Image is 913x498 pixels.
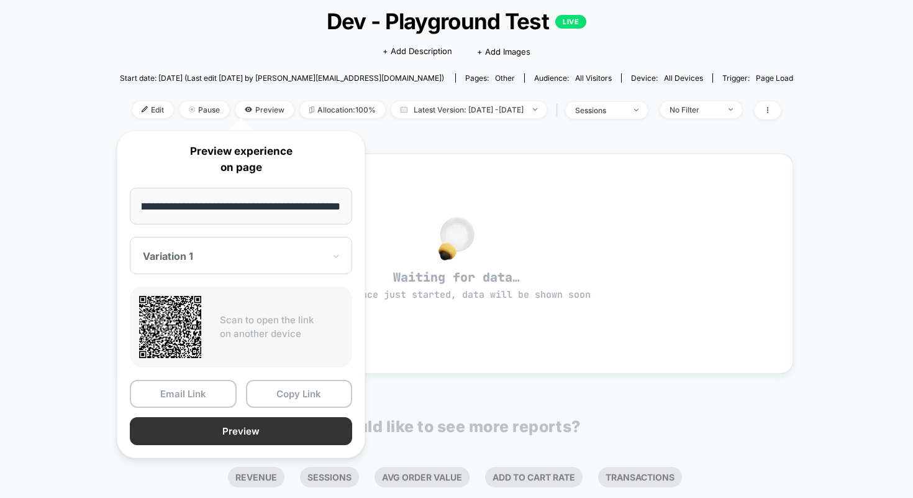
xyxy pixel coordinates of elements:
span: Page Load [756,73,793,83]
span: Edit [132,101,173,118]
span: other [495,73,515,83]
button: Preview [130,417,352,445]
img: end [189,106,195,113]
img: calendar [401,106,407,113]
span: All Visitors [575,73,612,83]
span: Device: [621,73,712,83]
div: Pages: [465,73,515,83]
span: + Add Images [477,47,530,57]
span: Waiting for data… [142,269,771,302]
img: no_data [438,217,475,261]
img: edit [142,106,148,113]
li: Revenue [228,467,284,487]
img: rebalance [309,106,314,113]
p: LIVE [555,15,586,29]
p: Would like to see more reports? [332,417,581,436]
span: Latest Version: [DATE] - [DATE] [391,101,547,118]
div: No Filter [670,105,719,114]
button: Copy Link [246,380,353,408]
img: end [533,108,537,111]
span: Dev - Playground Test [153,8,759,34]
span: Start date: [DATE] (Last edit [DATE] by [PERSON_NAME][EMAIL_ADDRESS][DOMAIN_NAME]) [120,73,444,83]
div: sessions [575,106,625,115]
span: all devices [664,73,703,83]
button: Email Link [130,380,237,408]
span: + Add Description [383,45,452,58]
li: Add To Cart Rate [485,467,583,487]
li: Transactions [598,467,682,487]
p: Scan to open the link on another device [220,313,343,341]
span: Pause [179,101,229,118]
span: Allocation: 100% [300,101,385,118]
span: Preview [235,101,294,118]
div: Trigger: [722,73,793,83]
li: Sessions [300,467,359,487]
li: Avg Order Value [375,467,470,487]
div: Audience: [534,73,612,83]
p: Preview experience on page [130,144,352,175]
span: experience just started, data will be shown soon [322,288,591,301]
img: end [634,109,638,111]
img: end [729,108,733,111]
span: | [553,101,566,119]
